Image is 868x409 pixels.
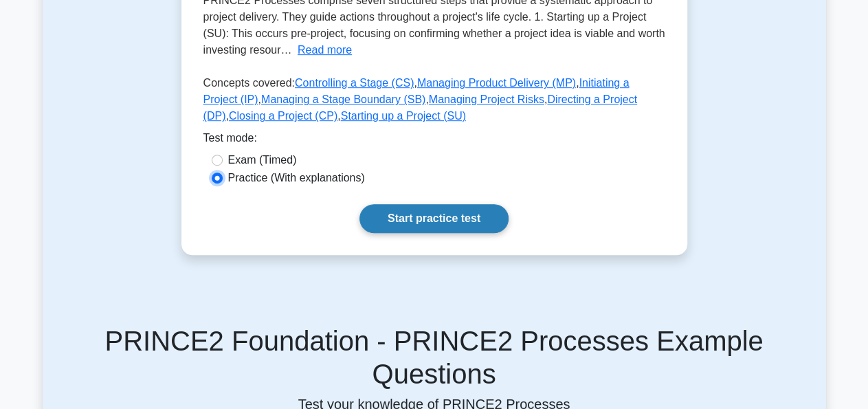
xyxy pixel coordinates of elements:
[298,42,352,58] button: Read more
[417,77,576,89] a: Managing Product Delivery (MP)
[228,152,297,168] label: Exam (Timed)
[295,77,414,89] a: Controlling a Stage (CS)
[59,324,810,390] h5: PRINCE2 Foundation - PRINCE2 Processes Example Questions
[203,75,665,130] p: Concepts covered: , , , , , , ,
[341,110,466,122] a: Starting up a Project (SU)
[429,93,544,105] a: Managing Project Risks
[229,110,337,122] a: Closing a Project (CP)
[203,130,665,152] div: Test mode:
[261,93,425,105] a: Managing a Stage Boundary (SB)
[359,204,509,233] a: Start practice test
[203,77,630,105] a: Initiating a Project (IP)
[228,170,365,186] label: Practice (With explanations)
